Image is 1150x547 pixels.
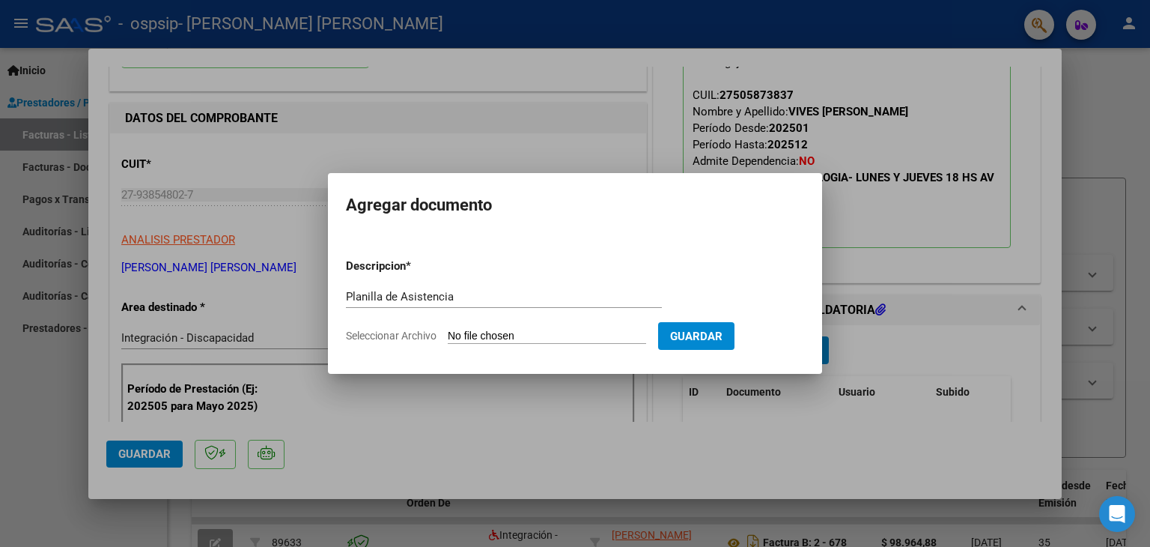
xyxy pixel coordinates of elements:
[346,191,804,220] h2: Agregar documento
[1099,496,1135,532] div: Open Intercom Messenger
[658,322,734,350] button: Guardar
[346,258,484,275] p: Descripcion
[346,330,436,342] span: Seleccionar Archivo
[670,330,722,343] span: Guardar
